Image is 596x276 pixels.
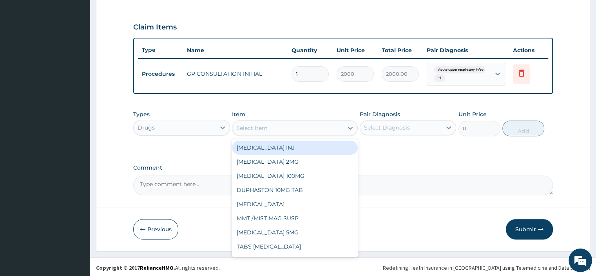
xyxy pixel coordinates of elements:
div: [MEDICAL_DATA] INJ [232,141,358,155]
span: Acute upper respiratory infect... [434,66,491,74]
th: Name [183,42,287,58]
div: Minimize live chat window [129,4,147,23]
th: Actions [509,42,548,58]
strong: Copyright © 2017 . [96,264,175,271]
img: d_794563401_company_1708531726252_794563401 [14,39,32,59]
div: Select Item [236,124,268,132]
label: Types [133,111,150,118]
th: Total Price [378,42,423,58]
div: [MEDICAL_DATA] 100MG [232,169,358,183]
div: Drugs [138,124,155,132]
button: Add [502,121,544,136]
div: [MEDICAL_DATA] 5MG [232,225,358,239]
div: TABS [MEDICAL_DATA] [232,239,358,254]
td: GP CONSULTATION INITIAL [183,66,287,82]
label: Comment [133,165,553,171]
th: Quantity [288,42,333,58]
th: Type [138,43,183,57]
div: DUPHASTON 10MG TAB [232,183,358,197]
div: Chat with us now [41,44,132,54]
h3: Claim Items [133,23,177,32]
div: MMT /MIST MAG SUSP [232,211,358,225]
th: Pair Diagnosis [423,42,509,58]
button: Submit [506,219,553,239]
div: [MEDICAL_DATA] 10/160MG [232,254,358,268]
td: Procedures [138,67,183,81]
label: Item [232,110,245,118]
div: Select Diagnosis [364,124,410,132]
label: Unit Price [458,110,487,118]
div: [MEDICAL_DATA] 2MG [232,155,358,169]
button: Previous [133,219,178,239]
span: We're online! [45,86,108,165]
div: [MEDICAL_DATA] [232,197,358,211]
textarea: Type your message and hit 'Enter' [4,189,149,216]
label: Pair Diagnosis [360,110,400,118]
span: + 1 [434,74,445,82]
th: Unit Price [333,42,378,58]
a: RelianceHMO [140,264,174,271]
div: Redefining Heath Insurance in [GEOGRAPHIC_DATA] using Telemedicine and Data Science! [383,264,590,272]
